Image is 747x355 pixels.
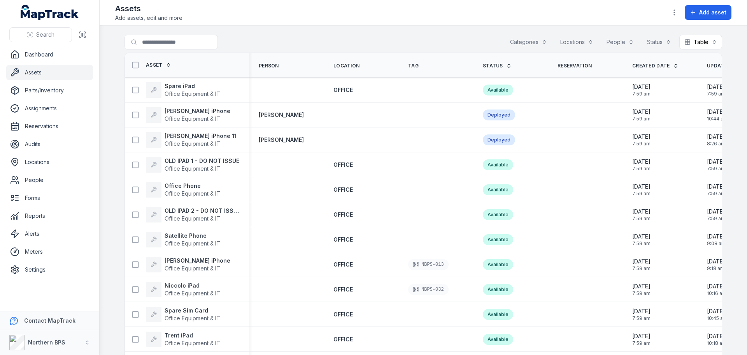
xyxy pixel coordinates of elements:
span: 7:59 am [632,290,651,297]
span: OFFICE [333,336,353,343]
time: 15/10/2025, 7:59:05 am [632,307,651,321]
time: 15/10/2025, 7:59:05 am [707,208,725,222]
strong: OLD IPAD 1 - DO NOT ISSUE [165,157,239,165]
a: [PERSON_NAME] iPhoneOffice Equipment & IT [146,257,230,272]
button: Search [9,27,72,42]
span: Office Equipment & IT [165,190,220,197]
span: OFFICE [333,236,353,243]
time: 15/10/2025, 10:45:25 am [707,307,727,321]
span: Tag [408,63,419,69]
span: Office Equipment & IT [165,315,220,321]
div: Deployed [483,134,515,145]
span: [DATE] [632,307,651,315]
div: NBPS-013 [408,259,449,270]
a: Trent iPadOffice Equipment & IT [146,332,220,347]
a: OFFICE [333,186,353,194]
a: [PERSON_NAME] iPhoneOffice Equipment & IT [146,107,230,123]
time: 15/10/2025, 7:59:05 am [632,233,651,247]
span: Office Equipment & IT [165,215,220,222]
time: 15/10/2025, 8:26:27 am [707,133,725,147]
div: Deployed [483,110,515,120]
div: Available [483,259,513,270]
a: OFFICE [333,311,353,318]
a: Dashboard [6,47,93,62]
span: 10:44 am [707,116,728,122]
a: Assignments [6,101,93,116]
time: 15/10/2025, 7:59:05 am [707,83,725,97]
span: 7:59 am [632,240,651,247]
a: OFFICE [333,336,353,343]
span: Office Equipment & IT [165,290,220,297]
span: Office Equipment & IT [165,140,220,147]
span: 7:59 am [632,141,651,147]
time: 15/10/2025, 7:59:05 am [632,283,651,297]
time: 15/10/2025, 9:08:50 am [707,233,726,247]
span: 7:59 am [707,91,725,97]
span: Reservation [558,63,592,69]
span: Office Equipment & IT [165,265,220,272]
time: 15/10/2025, 7:59:05 am [632,108,651,122]
span: 7:59 am [707,191,725,197]
span: [DATE] [707,283,726,290]
time: 15/10/2025, 7:59:05 am [632,332,651,346]
span: [DATE] [632,158,651,166]
a: Reports [6,208,93,224]
span: 10:45 am [707,315,727,321]
span: [DATE] [632,258,651,265]
span: [DATE] [707,233,726,240]
a: MapTrack [21,5,79,20]
span: 7:59 am [632,340,651,346]
strong: Office Phone [165,182,220,190]
span: 9:18 am [707,265,725,272]
a: Forms [6,190,93,206]
span: Add assets, edit and more. [115,14,184,22]
a: OLD IPAD 1 - DO NOT ISSUEOffice Equipment & IT [146,157,239,173]
span: Office Equipment & IT [165,115,220,122]
strong: OLD IPAD 2 - DO NOT ISSUE [165,207,240,215]
span: [DATE] [707,208,725,215]
a: Asset [146,62,171,68]
div: Available [483,309,513,320]
span: 9:08 am [707,240,726,247]
a: Alerts [6,226,93,242]
time: 15/10/2025, 7:59:05 am [632,83,651,97]
strong: Spare iPad [165,82,220,90]
div: Available [483,284,513,295]
span: [DATE] [632,83,651,91]
time: 15/10/2025, 7:59:05 am [632,208,651,222]
strong: Niccolo iPad [165,282,220,290]
a: Satellite PhoneOffice Equipment & IT [146,232,220,247]
a: Assets [6,65,93,80]
strong: Northern BPS [28,339,65,346]
time: 15/10/2025, 9:18:24 am [707,258,725,272]
time: 15/10/2025, 7:59:05 am [632,133,651,147]
strong: [PERSON_NAME] [259,111,304,119]
span: OFFICE [333,161,353,168]
span: 7:59 am [632,191,651,197]
strong: Contact MapTrack [24,317,75,324]
span: OFFICE [333,286,353,293]
a: Status [483,63,512,69]
time: 15/10/2025, 10:16:50 am [707,283,726,297]
span: 7:59 am [632,315,651,321]
a: Niccolo iPadOffice Equipment & IT [146,282,220,297]
a: [PERSON_NAME] [259,136,304,144]
a: Created Date [632,63,679,69]
span: [DATE] [707,307,727,315]
a: Settings [6,262,93,277]
span: [DATE] [632,108,651,116]
span: [DATE] [632,183,651,191]
div: Available [483,184,513,195]
div: Available [483,234,513,245]
span: Created Date [632,63,670,69]
strong: [PERSON_NAME] iPhone [165,257,230,265]
span: 7:59 am [632,215,651,222]
strong: Satellite Phone [165,232,220,240]
a: Office PhoneOffice Equipment & IT [146,182,220,198]
span: [DATE] [707,108,728,116]
time: 15/10/2025, 7:59:05 am [707,183,725,197]
a: OFFICE [333,236,353,244]
div: NBPS-032 [408,284,449,295]
button: Table [679,35,722,49]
